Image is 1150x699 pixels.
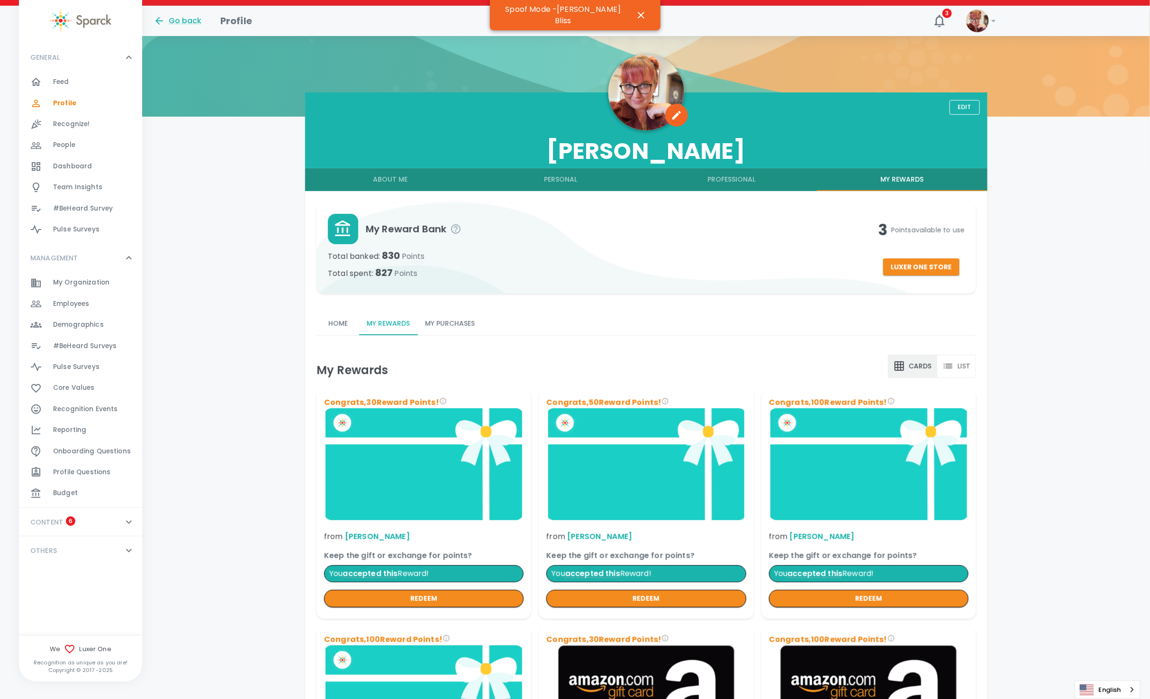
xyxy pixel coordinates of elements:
[317,313,976,335] div: rewards-tabs
[66,516,75,526] span: 6
[950,100,980,115] button: Edit
[343,568,398,579] span: You accepted this reward. Make sure you redeemed it
[19,272,142,293] a: My Organization
[661,397,669,405] svg: Congrats on your reward! You can either redeem the total reward points for something else with th...
[328,265,878,280] p: Total spent :
[789,531,854,542] a: [PERSON_NAME]
[324,550,524,561] p: Keep the gift or exchange for points?
[324,565,524,582] p: You Reward!
[439,397,446,405] svg: Congrats on your reward! You can either redeem the total reward points for something else with th...
[394,268,417,279] span: Points
[769,590,968,607] button: redeem
[19,272,142,507] div: MANAGEMENT
[19,219,142,240] a: Pulse Surveys
[788,568,842,579] span: You accepted this reward. Make sure you redeemed it
[53,99,76,108] span: Profile
[324,396,524,408] p: Congrats, 30 Reward Points!
[53,425,86,435] span: Reporting
[366,221,878,237] span: My Reward Bank
[19,198,142,219] div: #BeHeard Survey
[53,120,90,129] span: Recognize!
[546,550,746,561] p: Keep the gift or exchange for points?
[19,462,142,483] div: Profile Questions
[53,77,69,87] span: Feed
[769,396,968,408] p: Congrats, 100 Reward Points!
[30,53,60,62] p: GENERAL
[53,320,104,330] span: Demographics
[324,531,524,543] p: from
[359,313,417,335] button: My Rewards
[19,441,142,462] a: Onboarding Questions
[53,341,117,351] span: #BeHeard Surveys
[19,114,142,135] a: Recognize!
[401,251,425,262] span: Points
[769,531,968,543] p: from
[53,488,78,498] span: Budget
[19,314,142,335] div: Demographics
[19,294,142,314] a: Employees
[928,9,951,32] button: 3
[19,72,142,244] div: GENERAL
[546,590,746,607] button: redeem
[305,168,476,191] button: About Me
[50,9,111,32] img: Sparck logo
[30,517,63,527] p: CONTENT
[19,135,142,156] a: People
[19,72,142,92] div: Feed
[19,508,142,536] div: CONTENT6
[53,405,118,414] span: Recognition Events
[154,15,201,27] button: Go back
[567,531,632,542] a: [PERSON_NAME]
[937,355,976,378] button: list
[19,399,142,420] a: Recognition Events
[19,43,142,72] div: GENERAL
[1075,681,1140,699] a: English
[19,156,142,177] a: Dashboard
[565,568,620,579] span: You accepted this reward. Make sure you redeemed it
[19,483,142,504] a: Budget
[19,357,142,377] a: Pulse Surveys
[546,408,746,520] img: Brand logo
[324,634,524,645] p: Congrats, 100 Reward Points!
[53,140,75,150] span: People
[53,447,131,456] span: Onboarding Questions
[661,635,669,642] svg: Congrats on your reward! You can either redeem the total reward points for something else with th...
[887,635,895,642] svg: Congrats on your reward! You can either redeem the total reward points for something else with th...
[382,249,425,262] span: 830
[19,93,142,114] div: Profile
[442,635,450,642] svg: Congrats on your reward! You can either redeem the total reward points for something else with th...
[53,162,92,171] span: Dashboard
[19,336,142,357] div: #BeHeard Surveys
[344,531,409,542] a: [PERSON_NAME]
[546,565,746,582] p: You Reward!
[19,644,142,655] span: We Luxer One
[53,468,111,477] span: Profile Questions
[888,355,976,378] div: text alignment
[53,225,100,234] span: Pulse Surveys
[891,225,964,235] span: Points available to use
[417,313,482,335] button: My Purchases
[324,590,524,607] button: redeem
[19,377,142,398] div: Core Values
[608,55,684,130] img: Picture of Alex Bliss
[53,299,89,309] span: Employees
[546,396,746,408] p: Congrats, 50 Reward Points!
[53,362,100,372] span: Pulse Surveys
[769,550,968,561] p: Keep the gift or exchange for points?
[305,168,987,191] div: full width tabs
[19,177,142,198] a: Team Insights
[53,183,102,192] span: Team Insights
[324,408,524,520] img: Brand logo
[817,168,987,191] button: My Rewards
[19,244,142,272] div: MANAGEMENT
[375,266,417,279] span: 827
